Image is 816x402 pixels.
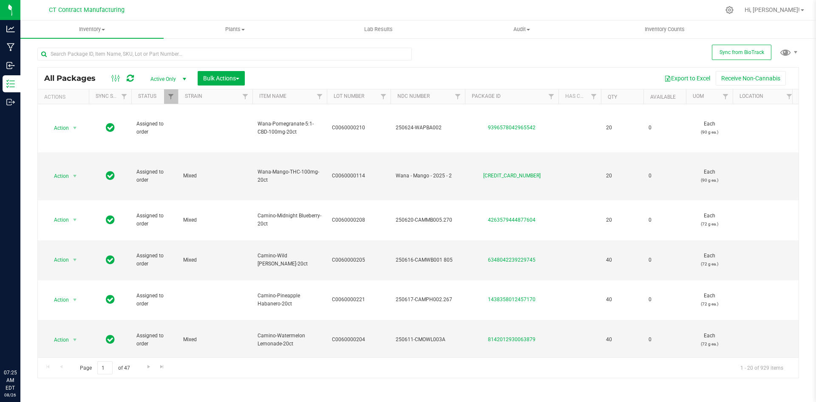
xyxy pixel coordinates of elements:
span: 250617-CAMPH002.267 [396,296,460,304]
span: 20 [606,124,638,132]
span: C0060000204 [332,336,385,344]
a: Inventory [20,20,164,38]
span: select [70,170,80,182]
span: Mixed [183,172,247,180]
a: Inventory Counts [593,20,737,38]
span: C0060000114 [332,172,385,180]
span: C0060000210 [332,124,385,132]
span: Action [46,170,69,182]
span: Hi, [PERSON_NAME]! [745,6,800,13]
span: Sync from BioTrack [720,49,764,55]
span: 250620-CAMMB005.270 [396,216,460,224]
span: select [70,254,80,266]
a: Item Name [259,93,286,99]
p: 08/26 [4,392,17,398]
a: Filter [313,89,327,104]
span: 250611-CMOWL003A [396,336,460,344]
span: 40 [606,296,638,304]
a: NDC Number [397,93,430,99]
span: Camino-Wild [PERSON_NAME]-20ct [258,252,322,268]
input: 1 [97,361,113,374]
span: Audit [450,26,593,33]
a: Lot Number [334,93,364,99]
span: CT Contract Manufacturing [49,6,125,14]
a: Filter [782,89,796,104]
div: Actions [44,94,85,100]
span: Camino-Watermelon Lemonade-20ct [258,332,322,348]
span: Lab Results [353,26,404,33]
inline-svg: Inbound [6,61,15,70]
p: (72 g ea.) [691,260,728,268]
span: Assigned to order [136,168,173,184]
a: Filter [117,89,131,104]
a: Strain [185,93,202,99]
a: Qty [608,94,617,100]
span: 0 [649,124,681,132]
inline-svg: Analytics [6,25,15,33]
span: 20 [606,172,638,180]
span: 250616-CAMWB001 805 [396,256,460,264]
span: Mixed [183,256,247,264]
a: 9396578042965542 [488,125,535,131]
span: Mixed [183,216,247,224]
p: (72 g ea.) [691,340,728,348]
span: Inventory Counts [633,26,696,33]
span: Action [46,334,69,346]
a: Plants [164,20,307,38]
span: C0060000208 [332,216,385,224]
a: Filter [164,89,178,104]
a: Available [650,94,676,100]
span: 0 [649,216,681,224]
th: Has COA [558,89,601,104]
a: Audit [450,20,593,38]
span: Action [46,294,69,306]
span: select [70,214,80,226]
span: Assigned to order [136,120,173,136]
span: 0 [649,336,681,344]
a: Sync Status [96,93,128,99]
span: Each [691,120,728,136]
span: Bulk Actions [203,75,239,82]
span: 40 [606,256,638,264]
inline-svg: Manufacturing [6,43,15,51]
span: In Sync [106,122,115,134]
p: (90 g ea.) [691,176,728,184]
a: Lab Results [307,20,450,38]
a: UOM [693,93,704,99]
input: Search Package ID, Item Name, SKU, Lot or Part Number... [37,48,412,60]
a: Filter [377,89,391,104]
button: Receive Non-Cannabis [716,71,786,86]
button: Sync from BioTrack [712,45,771,60]
inline-svg: Inventory [6,80,15,88]
a: 8142012930063879 [488,336,535,342]
span: 1 - 20 of 929 items [734,361,790,374]
span: Action [46,214,69,226]
span: Plants [164,26,306,33]
a: Package ID [472,93,501,99]
p: 07:25 AM EDT [4,369,17,392]
p: (90 g ea.) [691,128,728,136]
span: select [70,294,80,306]
span: Wana-Pomegranate-5:1-CBD-100mg-20ct [258,120,322,136]
span: select [70,122,80,134]
span: select [70,334,80,346]
a: Filter [544,89,558,104]
iframe: Resource center [8,334,34,359]
span: 0 [649,172,681,180]
span: In Sync [106,254,115,266]
a: [CREDIT_CARD_NUMBER] [483,173,541,179]
span: Each [691,168,728,184]
inline-svg: Outbound [6,98,15,106]
span: 20 [606,216,638,224]
a: Filter [719,89,733,104]
span: Action [46,122,69,134]
span: Inventory [20,26,164,33]
span: 0 [649,256,681,264]
a: Filter [451,89,465,104]
span: Camino-Pineapple Habanero-20ct [258,292,322,308]
p: (72 g ea.) [691,300,728,308]
span: Each [691,252,728,268]
a: 1438358012457170 [488,297,535,302]
span: Assigned to order [136,292,173,308]
a: Status [138,93,156,99]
